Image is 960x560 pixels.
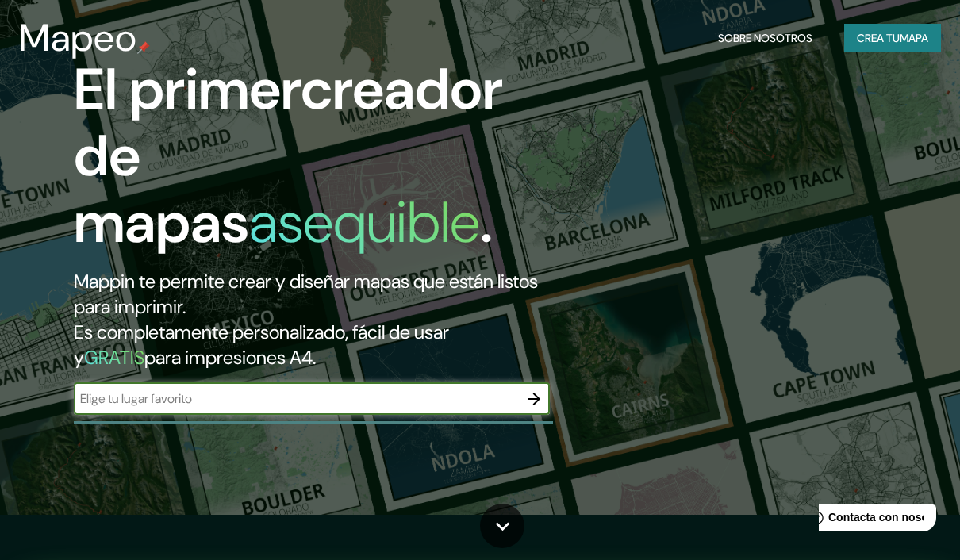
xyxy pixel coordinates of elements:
[249,186,480,259] h1: asequible
[74,389,518,408] input: Elige tu lugar favorito
[712,24,819,53] button: Sobre nosotros
[819,498,943,543] iframe: Ayuda al lanzador de widgets
[19,16,137,60] h3: Mapeo
[84,345,144,370] h5: GRATIS
[74,269,554,370] h2: Mappin te permite crear y diseñar mapas que están listos para imprimir. Es completamente personal...
[74,56,554,269] h1: El primer creador de mapas .
[137,41,150,54] img: mappin-pin
[844,24,941,53] button: CREA TUMAPA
